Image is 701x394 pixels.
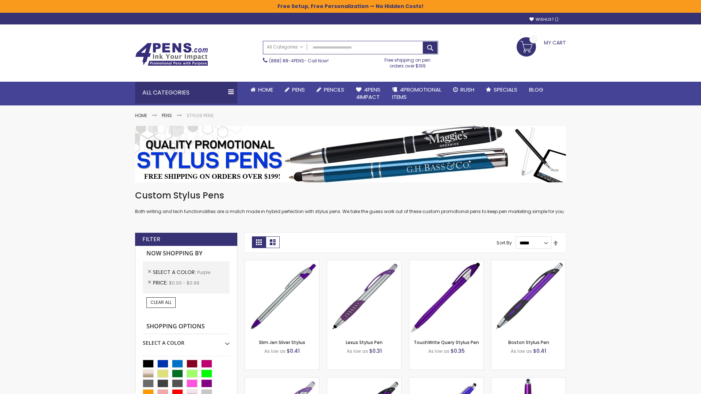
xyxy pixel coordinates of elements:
[529,17,559,22] a: Wishlist
[146,297,176,308] a: Clear All
[491,260,566,334] img: Boston Stylus Pen-Purple
[135,126,566,182] img: Stylus Pens
[143,334,230,347] div: Select A Color
[347,348,368,354] span: As low as
[153,279,169,286] span: Price
[494,86,517,93] span: Specials
[187,112,214,119] strong: Stylus Pens
[409,377,483,383] a: Sierra Stylus Twist Pen-Purple
[327,377,401,383] a: Lexus Metallic Stylus Pen-Purple
[259,339,305,345] a: Slim Jen Silver Stylus
[346,339,383,345] a: Lexus Stylus Pen
[263,41,307,53] a: All Categories
[143,246,230,261] strong: Now Shopping by
[523,82,549,98] a: Blog
[324,86,344,93] span: Pencils
[252,236,266,248] strong: Grid
[491,260,566,266] a: Boston Stylus Pen-Purple
[447,82,480,98] a: Rush
[511,348,532,354] span: As low as
[162,112,172,119] a: Pens
[267,44,303,50] span: All Categories
[480,82,523,98] a: Specials
[287,347,300,355] span: $0.41
[428,348,449,354] span: As low as
[269,58,304,64] a: (888) 88-4PENS
[451,347,465,355] span: $0.35
[264,348,286,354] span: As low as
[245,260,319,266] a: Slim Jen Silver Stylus-Purple
[245,82,279,98] a: Home
[327,260,401,266] a: Lexus Stylus Pen-Purple
[245,260,319,334] img: Slim Jen Silver Stylus-Purple
[529,86,543,93] span: Blog
[245,377,319,383] a: Boston Silver Stylus Pen-Purple
[135,190,566,215] div: Both writing and tech functionalities are a match made in hybrid perfection with stylus pens. We ...
[533,347,546,355] span: $0.41
[269,58,329,64] span: - Call Now!
[135,43,208,66] img: 4Pens Custom Pens and Promotional Products
[409,260,483,334] img: TouchWrite Query Stylus Pen-Purple
[414,339,479,345] a: TouchWrite Query Stylus Pen
[327,260,401,334] img: Lexus Stylus Pen-Purple
[292,86,305,93] span: Pens
[258,86,273,93] span: Home
[386,82,447,105] a: 4PROMOTIONALITEMS
[135,82,237,104] div: All Categories
[153,269,197,276] span: Select A Color
[508,339,549,345] a: Boston Stylus Pen
[311,82,350,98] a: Pencils
[350,82,386,105] a: 4Pens4impact
[460,86,474,93] span: Rush
[497,240,512,246] label: Sort By
[392,86,441,101] span: 4PROMOTIONAL ITEMS
[143,319,230,335] strong: Shopping Options
[169,280,199,286] span: $0.00 - $0.99
[142,235,160,243] strong: Filter
[135,112,147,119] a: Home
[356,86,380,101] span: 4Pens 4impact
[377,54,438,69] div: Free shipping on pen orders over $199
[197,269,210,275] span: Purple
[491,377,566,383] a: TouchWrite Command Stylus Pen-Purple
[279,82,311,98] a: Pens
[369,347,382,355] span: $0.31
[150,299,172,305] span: Clear All
[135,190,566,201] h1: Custom Stylus Pens
[409,260,483,266] a: TouchWrite Query Stylus Pen-Purple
